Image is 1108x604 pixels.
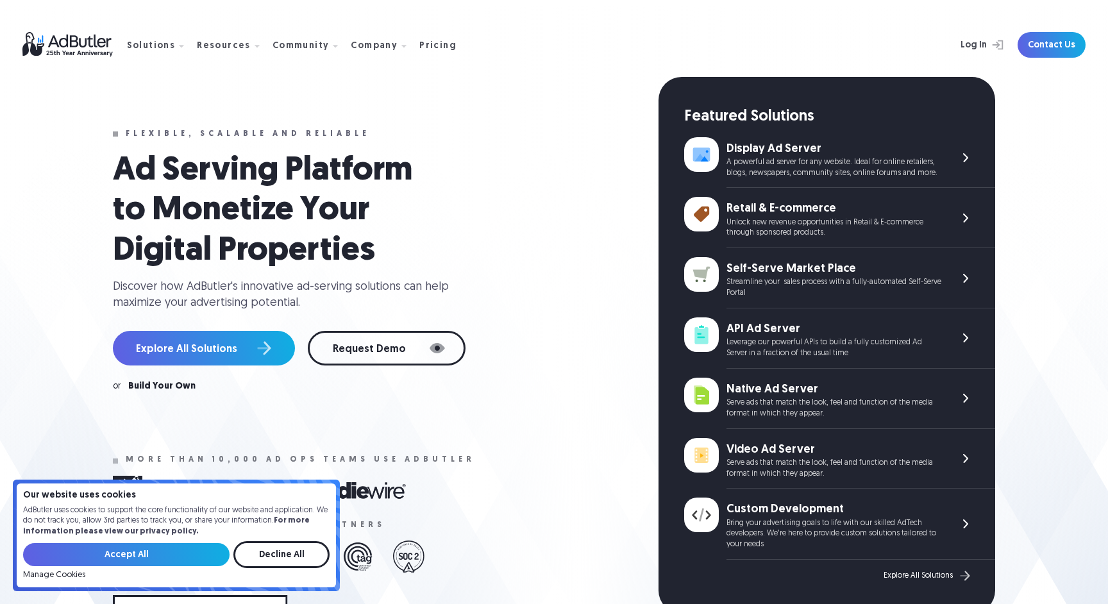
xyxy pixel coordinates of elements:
div: Serve ads that match the look, feel and function of the media format in which they appear. [726,458,941,480]
h4: Our website uses cookies [23,491,330,500]
div: Retail & E-commerce [726,201,941,217]
div: Discover how AdButler's innovative ad-serving solutions can help maximize your advertising potent... [113,279,459,311]
a: Custom Development Bring your advertising goals to life with our skilled AdTech developers. We're... [684,489,995,560]
a: Build Your Own [128,382,196,391]
a: Retail & E-commerce Unlock new revenue opportunities in Retail & E-commerce through sponsored pro... [684,188,995,248]
div: Self-Serve Market Place [726,261,941,277]
a: Explore All Solutions [113,331,295,365]
div: Explore All Solutions [884,571,953,580]
a: Display Ad Server A powerful ad server for any website. Ideal for online retailers, blogs, newspa... [684,128,995,189]
div: Custom Development [726,501,941,517]
div: Solutions [127,42,176,51]
p: AdButler uses cookies to support the core functionality of our website and application. We do not... [23,505,330,537]
a: Request Demo [308,331,466,365]
a: Self-Serve Market Place Streamline your sales process with a fully-automated Self-Serve Portal [684,248,995,308]
div: Resources [197,42,251,51]
input: Accept All [23,543,230,566]
div: Display Ad Server [726,141,941,157]
div: Community [273,42,330,51]
div: Company [351,42,398,51]
a: Video Ad Server Serve ads that match the look, feel and function of the media format in which the... [684,429,995,489]
a: Pricing [419,39,467,51]
a: Explore All Solutions [884,567,973,584]
div: More than 10,000 ad ops teams use adbutler [126,455,475,464]
a: API Ad Server Leverage our powerful APIs to build a fully customized Ad Server in a fraction of t... [684,308,995,369]
div: A powerful ad server for any website. Ideal for online retailers, blogs, newspapers, community si... [726,157,941,179]
a: Contact Us [1018,32,1086,58]
a: Log In [927,32,1010,58]
div: or [113,382,121,391]
div: Serve ads that match the look, feel and function of the media format in which they appear. [726,398,941,419]
div: Pricing [419,42,457,51]
div: Unlock new revenue opportunities in Retail & E-commerce through sponsored products. [726,217,941,239]
div: Leverage our powerful APIs to build a fully customized Ad Server in a fraction of the usual time [726,337,941,359]
div: Featured Solutions [684,106,995,128]
div: Streamline your sales process with a fully-automated Self-Serve Portal [726,277,941,299]
div: Flexible, scalable and reliable [126,130,370,138]
a: Manage Cookies [23,571,85,580]
div: Video Ad Server [726,442,941,458]
h1: Ad Serving Platform to Monetize Your Digital Properties [113,151,446,271]
div: Native Ad Server [726,382,941,398]
div: API Ad Server [726,321,941,337]
div: Bring your advertising goals to life with our skilled AdTech developers. We're here to provide cu... [726,518,941,550]
a: Native Ad Server Serve ads that match the look, feel and function of the media format in which th... [684,369,995,429]
input: Decline All [233,541,330,568]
